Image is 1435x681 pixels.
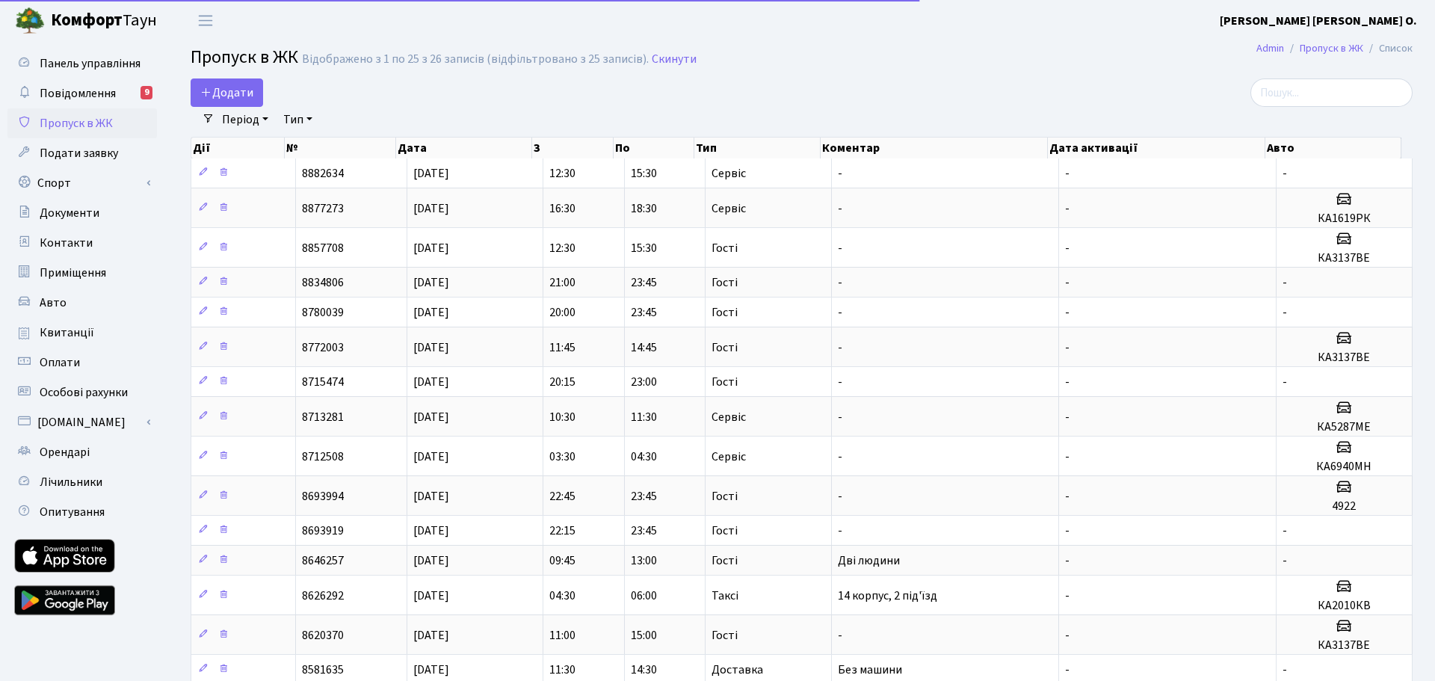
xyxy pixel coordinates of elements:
[1048,138,1265,158] th: Дата активації
[1363,40,1413,57] li: Список
[549,374,575,390] span: 20:15
[712,490,738,502] span: Гості
[40,205,99,221] span: Документи
[631,488,657,505] span: 23:45
[1283,351,1406,365] h5: КА3137ВЕ
[1065,552,1070,569] span: -
[413,165,449,182] span: [DATE]
[1065,339,1070,356] span: -
[1065,409,1070,425] span: -
[549,588,575,604] span: 04:30
[549,449,575,465] span: 03:30
[1065,374,1070,390] span: -
[40,444,90,460] span: Орендарі
[631,627,657,644] span: 15:00
[413,240,449,256] span: [DATE]
[413,523,449,539] span: [DATE]
[1065,274,1070,291] span: -
[838,240,842,256] span: -
[549,304,575,321] span: 20:00
[1283,599,1406,613] h5: КА2010КВ
[277,107,318,132] a: Тип
[631,240,657,256] span: 15:30
[838,165,842,182] span: -
[7,258,157,288] a: Приміщення
[838,588,937,604] span: 14 корпус, 2 під'їзд
[614,138,694,158] th: По
[413,488,449,505] span: [DATE]
[549,662,575,678] span: 11:30
[302,552,344,569] span: 8646257
[549,523,575,539] span: 22:15
[40,504,105,520] span: Опитування
[838,552,900,569] span: Дві людини
[40,235,93,251] span: Контакти
[838,304,842,321] span: -
[7,318,157,348] a: Квитанції
[302,52,649,67] div: Відображено з 1 по 25 з 26 записів (відфільтровано з 25 записів).
[7,467,157,497] a: Лічильники
[712,277,738,289] span: Гості
[413,449,449,465] span: [DATE]
[838,523,842,539] span: -
[216,107,274,132] a: Період
[302,523,344,539] span: 8693919
[7,407,157,437] a: [DOMAIN_NAME]
[285,138,396,158] th: №
[631,552,657,569] span: 13:00
[1265,138,1401,158] th: Авто
[712,525,738,537] span: Гості
[40,384,128,401] span: Особові рахунки
[1256,40,1284,56] a: Admin
[40,55,141,72] span: Панель управління
[631,409,657,425] span: 11:30
[652,52,697,67] a: Скинути
[631,523,657,539] span: 23:45
[7,288,157,318] a: Авто
[7,49,157,78] a: Панель управління
[1234,33,1435,64] nav: breadcrumb
[302,165,344,182] span: 8882634
[1283,523,1287,539] span: -
[838,274,842,291] span: -
[40,265,106,281] span: Приміщення
[1065,523,1070,539] span: -
[302,339,344,356] span: 8772003
[631,200,657,217] span: 18:30
[40,324,94,341] span: Квитанції
[302,588,344,604] span: 8626292
[712,242,738,254] span: Гості
[631,588,657,604] span: 06:00
[712,555,738,567] span: Гості
[191,44,298,70] span: Пропуск в ЖК
[821,138,1048,158] th: Коментар
[549,165,575,182] span: 12:30
[302,374,344,390] span: 8715474
[838,374,842,390] span: -
[7,138,157,168] a: Подати заявку
[1065,627,1070,644] span: -
[712,629,738,641] span: Гості
[1283,274,1287,291] span: -
[712,203,746,215] span: Сервіс
[7,497,157,527] a: Опитування
[7,108,157,138] a: Пропуск в ЖК
[40,295,67,311] span: Авто
[413,339,449,356] span: [DATE]
[1283,552,1287,569] span: -
[838,662,902,678] span: Без машини
[413,409,449,425] span: [DATE]
[1220,12,1417,30] a: [PERSON_NAME] [PERSON_NAME] О.
[1283,662,1287,678] span: -
[838,200,842,217] span: -
[15,6,45,36] img: logo.png
[1065,449,1070,465] span: -
[51,8,123,32] b: Комфорт
[302,304,344,321] span: 8780039
[1065,304,1070,321] span: -
[302,409,344,425] span: 8713281
[1065,200,1070,217] span: -
[40,354,80,371] span: Оплати
[7,348,157,378] a: Оплати
[1220,13,1417,29] b: [PERSON_NAME] [PERSON_NAME] О.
